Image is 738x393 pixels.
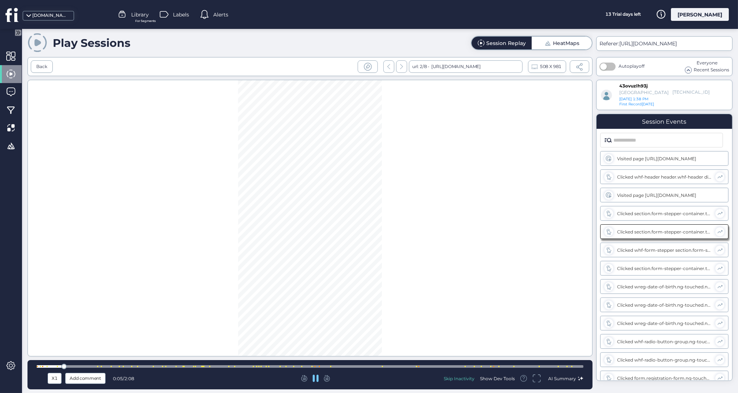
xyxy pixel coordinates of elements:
div: url: 2/8 - [409,60,523,73]
div: Clicked wreg-date-of-birth.ng-touched.ng-dirty.ng-valid whf-date-inputs#birthdate div.date-inputs... [617,302,712,308]
span: Referer: [599,40,619,47]
div: Clicked whf-radio-button-group.ng-touched.ng-dirty.ng-valid div.radio-button-group__container div... [617,357,712,363]
span: Add comment [70,374,101,382]
div: Session Replay [486,41,526,46]
div: [URL][DOMAIN_NAME] [429,60,481,73]
span: 0:05 [113,376,123,381]
span: Labels [173,11,189,19]
div: Clicked wreg-date-of-birth.ng-touched.ng-dirty.ng-valid whf-date-inputs#birthdate div.date-inputs... [617,284,712,289]
div: Visited page [URL][DOMAIN_NAME] [617,156,712,161]
span: off [639,63,645,69]
span: Library [131,11,149,19]
div: [DATE] [619,102,659,107]
div: Everyone [685,60,729,67]
span: First Record [619,102,642,106]
div: X1 [49,374,60,382]
div: Clicked wreg-date-of-birth.ng-touched.ng-dirty.ng-valid whf-date-inputs#birthdate div.date-inputs... [617,321,712,326]
div: Clicked whf-header header.whf-header div.whf-header-right-container div.whf-header-action-buttons... [617,174,712,180]
div: Clicked section.form-stepper-container.typo-text-small-default wreg-registration-step-1.ng-star-i... [617,229,712,235]
div: Clicked whf-form-stepper section.form-stepper-container.typo-text-small-default wreg-registration... [617,247,712,253]
span: Alerts [213,11,228,19]
div: 13 Trial days left [596,8,651,21]
span: Recent Sessions [694,67,729,74]
div: Visited page [URL][DOMAIN_NAME] [617,192,712,198]
div: HeatMaps [553,41,579,46]
div: Clicked section.form-stepper-container.typo-text-small-default wreg-registration-step-2.ng-star-i... [617,266,712,271]
div: [DOMAIN_NAME] [32,12,69,19]
div: Back [36,63,47,70]
span: 508 X 981 [540,63,561,71]
div: Clicked form.registration-form.ng-touched.ng-dirty.ng-submitted.ng-valid div.input-group.phone-in... [617,375,712,381]
span: Autoplay [619,63,645,69]
div: [PERSON_NAME] [671,8,729,21]
span: AI Summary [548,376,576,381]
div: Clicked section.form-stepper-container.typo-text-small-default wreg-registration-step-1.ng-star-i... [617,211,712,216]
div: Skip Inactivity [444,375,475,382]
div: [GEOGRAPHIC_DATA] [619,90,669,95]
div: Clicked whf-radio-button-group.ng-touched.ng-dirty.ng-valid div.radio-button-group__container div... [617,339,712,344]
div: / [113,376,139,381]
div: Play Sessions [53,36,130,50]
span: [URL][DOMAIN_NAME] [619,40,677,47]
div: 43ovuzlh93j [619,83,655,89]
span: 2:08 [124,376,134,381]
div: Show Dev Tools [480,375,515,382]
div: Session Events [642,118,687,125]
span: For Segments [135,19,156,23]
div: [DATE] 1:38 PM [619,97,677,102]
div: [TECHNICAL_ID] [672,89,701,96]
